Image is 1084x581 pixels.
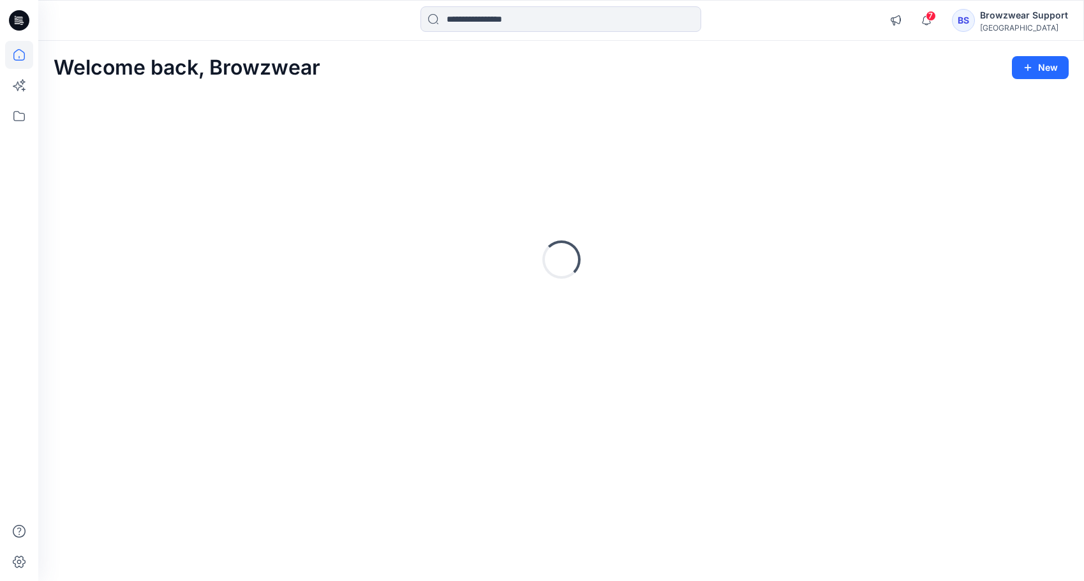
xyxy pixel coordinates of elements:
div: BS [952,9,975,32]
button: New [1012,56,1069,79]
h2: Welcome back, Browzwear [54,56,320,80]
div: Browzwear Support [980,8,1068,23]
span: 7 [926,11,936,21]
div: [GEOGRAPHIC_DATA] [980,23,1068,33]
